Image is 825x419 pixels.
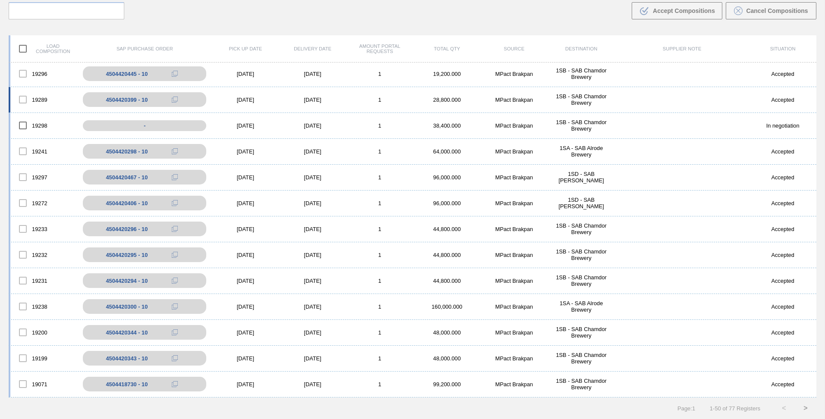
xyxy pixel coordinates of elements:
div: [DATE] [279,278,346,284]
div: 1SD - SAB Rosslyn Brewery [548,197,615,209]
div: MPact Brakpan [481,71,548,77]
div: Copy [166,69,183,79]
div: In negotiation [749,122,816,129]
div: Copy [166,301,183,312]
div: [DATE] [212,226,279,232]
div: Accepted [749,381,816,388]
div: 1SB - SAB Chamdor Brewery [548,119,615,132]
div: Accepted [749,252,816,258]
div: [DATE] [212,329,279,336]
div: MPact Brakpan [481,252,548,258]
button: Cancel Compositions [726,2,816,19]
div: - [83,120,206,131]
div: Accepted [749,200,816,206]
div: 19199 [10,349,78,367]
div: [DATE] [212,148,279,155]
div: Copy [166,275,183,286]
span: Page : 1 [677,405,695,412]
div: [DATE] [212,303,279,310]
div: 64,000.000 [413,148,481,155]
div: Copy [166,353,183,363]
div: 1SD - SAB Rosslyn Brewery [548,171,615,184]
div: MPact Brakpan [481,303,548,310]
div: 1 [346,226,413,232]
div: Destination [548,46,615,51]
div: Accepted [749,71,816,77]
div: [DATE] [279,226,346,232]
div: [DATE] [212,278,279,284]
div: 19296 [10,65,78,83]
div: 4504420296 - 10 [106,226,148,232]
div: 19298 [10,116,78,134]
div: Source [481,46,548,51]
div: Copy [166,94,183,105]
div: 19233 [10,220,78,238]
div: 1 [346,97,413,103]
div: Copy [166,327,183,338]
div: Accepted [749,329,816,336]
div: 4504420344 - 10 [106,329,148,336]
div: Copy [166,146,183,156]
div: [DATE] [279,303,346,310]
div: 19231 [10,272,78,290]
div: [DATE] [279,355,346,362]
div: 1 [346,252,413,258]
div: 160,000.000 [413,303,481,310]
div: 19238 [10,297,78,316]
div: [DATE] [279,329,346,336]
div: 4504418730 - 10 [106,381,148,388]
div: MPact Brakpan [481,122,548,129]
div: [DATE] [279,174,346,181]
div: Delivery Date [279,46,346,51]
div: 1SA - SAB Alrode Brewery [548,300,615,313]
div: 19289 [10,91,78,109]
div: MPact Brakpan [481,148,548,155]
div: Copy [166,172,183,182]
div: 1SB - SAB Chamdor Brewery [548,352,615,365]
div: [DATE] [212,252,279,258]
div: 1 [346,174,413,181]
div: [DATE] [279,252,346,258]
div: 1SB - SAB Chamdor Brewery [548,222,615,235]
div: Accepted [749,174,816,181]
div: 1 [346,278,413,284]
div: Accepted [749,303,816,310]
div: Accepted [749,226,816,232]
div: 4504420294 - 10 [106,278,148,284]
div: 1 [346,355,413,362]
div: Copy [166,379,183,389]
div: 1SA - SAB Alrode Brewery [548,145,615,158]
div: Pick up Date [212,46,279,51]
div: 19200 [10,323,78,341]
div: 44,800.000 [413,226,481,232]
div: MPact Brakpan [481,329,548,336]
div: 1SB - SAB Chamdor Brewery [548,67,615,80]
div: [DATE] [279,148,346,155]
div: 4504420300 - 10 [106,303,148,310]
div: 1 [346,122,413,129]
button: Accept Compositions [632,2,722,19]
div: [DATE] [212,71,279,77]
div: 1SB - SAB Chamdor Brewery [548,274,615,287]
div: 48,000.000 [413,355,481,362]
div: 48,000.000 [413,329,481,336]
div: 1 [346,303,413,310]
div: 4504420343 - 10 [106,355,148,362]
div: MPact Brakpan [481,381,548,388]
div: 1SB - SAB Chamdor Brewery [548,326,615,339]
div: [DATE] [212,381,279,388]
span: Cancel Compositions [746,7,808,14]
div: [DATE] [279,200,346,206]
div: [DATE] [279,381,346,388]
div: 19232 [10,246,78,264]
span: 1 - 50 of 77 Registers [708,405,760,412]
div: [DATE] [212,122,279,129]
div: 4504420295 - 10 [106,252,148,258]
div: 19,200.000 [413,71,481,77]
div: Copy [166,224,183,234]
button: < [773,397,795,419]
div: Situation [749,46,816,51]
div: [DATE] [212,200,279,206]
div: MPact Brakpan [481,200,548,206]
div: 4504420399 - 10 [106,97,148,103]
